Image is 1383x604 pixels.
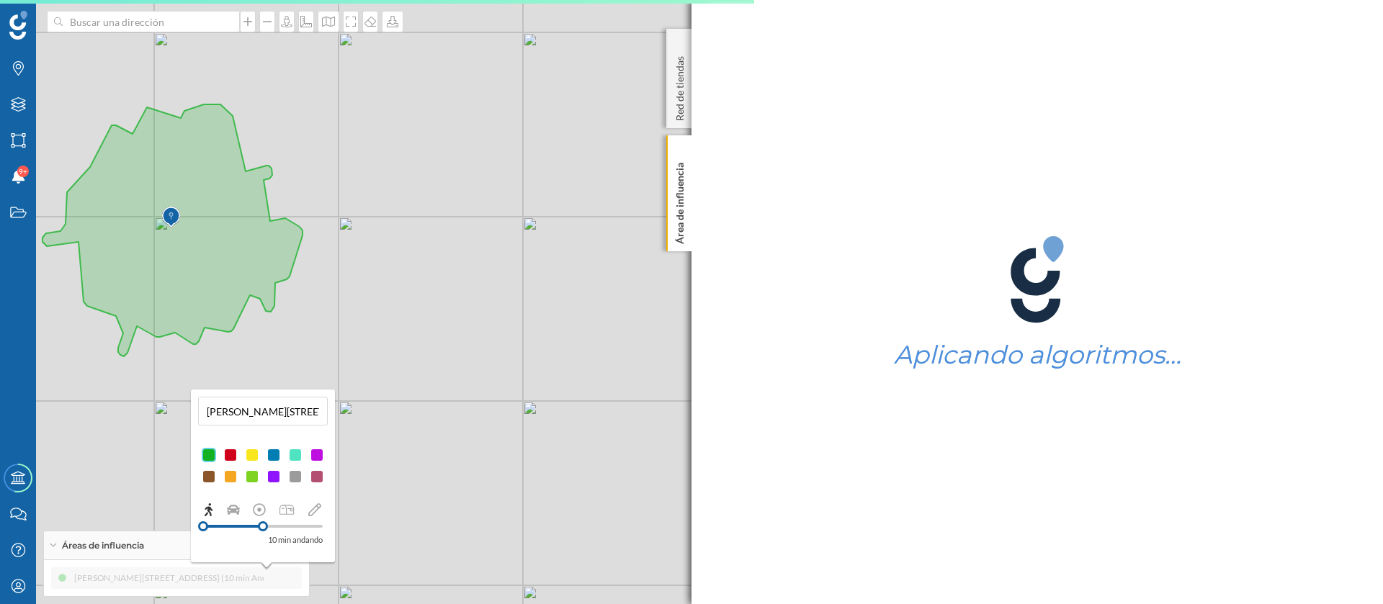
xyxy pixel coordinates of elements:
span: Áreas de influencia [62,539,144,552]
p: 10 min andando [268,533,323,547]
span: 9+ [19,164,27,179]
h1: Aplicando algoritmos… [894,341,1181,369]
p: Red de tiendas [673,50,687,121]
span: Soporte [29,10,80,23]
img: Geoblink Logo [9,11,27,40]
p: Área de influencia [673,157,687,244]
img: Marker [162,203,180,232]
